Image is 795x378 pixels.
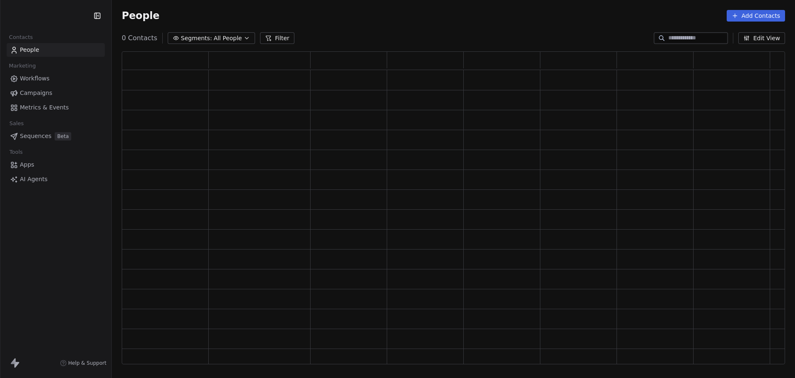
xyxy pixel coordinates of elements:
[20,132,51,141] span: Sequences
[214,34,242,43] span: All People
[260,32,294,44] button: Filter
[122,33,157,43] span: 0 Contacts
[20,160,34,169] span: Apps
[20,74,50,83] span: Workflows
[122,10,159,22] span: People
[7,172,105,186] a: AI Agents
[5,31,36,44] span: Contacts
[68,360,106,366] span: Help & Support
[6,117,27,130] span: Sales
[20,103,69,112] span: Metrics & Events
[20,89,52,97] span: Campaigns
[55,132,71,141] span: Beta
[7,158,105,172] a: Apps
[7,86,105,100] a: Campaigns
[727,10,785,22] button: Add Contacts
[181,34,212,43] span: Segments:
[738,32,785,44] button: Edit View
[20,175,48,184] span: AI Agents
[7,72,105,85] a: Workflows
[7,43,105,57] a: People
[60,360,106,366] a: Help & Support
[7,129,105,143] a: SequencesBeta
[6,146,26,158] span: Tools
[5,60,39,72] span: Marketing
[20,46,39,54] span: People
[7,101,105,114] a: Metrics & Events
